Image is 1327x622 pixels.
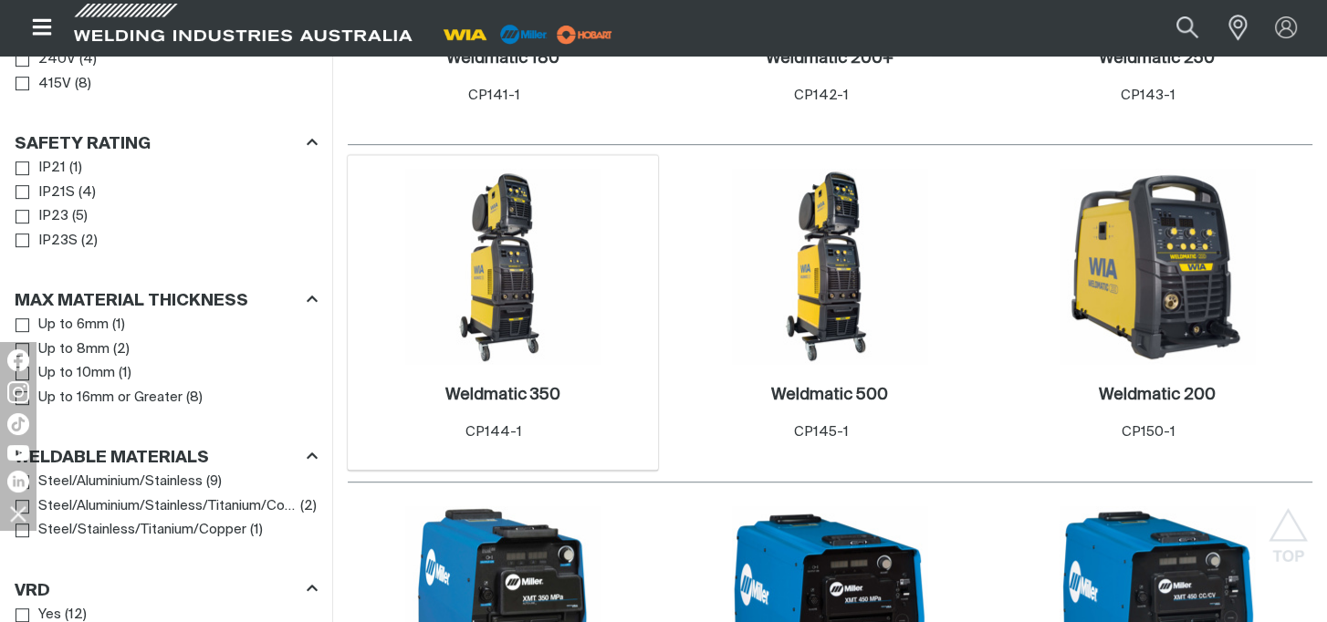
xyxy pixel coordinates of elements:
h3: Max Material Thickness [15,291,248,312]
span: IP21S [38,182,75,203]
div: Safety Rating [15,131,318,156]
h2: Weldmatic 500 [771,387,888,403]
a: IP21 [16,156,66,181]
img: Instagram [7,381,29,403]
ul: Safety Rating [16,156,317,253]
ul: Max Material Thickness [16,313,317,409]
a: Up to 16mm or Greater [16,386,183,410]
ul: Weldable Materials [16,470,317,543]
a: IP21S [16,181,75,205]
span: ( 4 ) [78,182,96,203]
h2: Weldmatic 200+ [766,50,893,67]
img: YouTube [7,445,29,461]
h2: Weldmatic 350 [445,387,560,403]
span: ( 1 ) [119,363,131,384]
span: Steel/Aluminium/Stainless [38,472,203,492]
span: CP145-1 [793,425,848,439]
img: Weldmatic 350 [405,169,601,364]
a: miller [551,27,618,41]
span: IP21 [38,158,66,179]
span: ( 2 ) [300,496,317,517]
span: Up to 16mm or Greater [38,388,183,409]
span: Steel/Stainless/Titanium/Copper [38,520,246,541]
span: Up to 6mm [38,315,109,336]
a: Weldmatic 350 [445,385,560,406]
a: Up to 6mm [16,313,109,337]
a: 240V [16,47,76,72]
span: ( 8 ) [186,388,203,409]
h3: VRD [15,581,50,602]
a: Steel/Aluminium/Stainless/Titanium/Copper [16,494,296,519]
button: Scroll to top [1268,508,1309,549]
span: ( 1 ) [112,315,125,336]
span: ( 5 ) [72,206,88,227]
span: ( 8 ) [75,74,91,95]
img: Facebook [7,349,29,371]
span: ( 1 ) [250,520,263,541]
div: Max Material Thickness [15,288,318,313]
a: IP23S [16,229,78,254]
a: Weldmatic 200+ [766,48,893,69]
span: IP23 [38,206,68,227]
a: Weldmatic 200 [1099,385,1216,406]
span: Up to 10mm [38,363,115,384]
a: Weldmatic 500 [771,385,888,406]
span: CP144-1 [465,425,522,439]
span: CP143-1 [1121,88,1175,102]
a: Steel/Aluminium/Stainless [16,470,203,494]
span: ( 2 ) [81,231,98,252]
a: Up to 10mm [16,361,115,386]
span: 415V [38,74,71,95]
span: Steel/Aluminium/Stainless/Titanium/Copper [38,496,296,517]
span: ( 9 ) [206,472,222,492]
h3: Safety Rating [15,134,151,155]
a: Up to 8mm [16,337,110,362]
a: IP23 [16,204,68,229]
span: CP150-1 [1121,425,1175,439]
a: Steel/Stainless/Titanium/Copper [16,518,246,543]
span: ( 1 ) [69,158,82,179]
div: Weldable Materials [15,445,318,470]
div: VRD [15,577,318,602]
input: Product name or item number... [1134,7,1218,48]
span: IP23S [38,231,78,252]
span: 240V [38,49,76,70]
img: Weldmatic 500 [732,169,927,364]
h2: Weldmatic 250 [1099,50,1215,67]
h3: Weldable Materials [15,448,209,469]
span: ( 4 ) [79,49,97,70]
a: Weldmatic 180 [446,48,559,69]
img: TikTok [7,413,29,435]
img: miller [551,21,618,48]
a: 415V [16,72,71,97]
span: Up to 8mm [38,339,110,360]
img: Weldmatic 200 [1060,169,1255,364]
img: LinkedIn [7,471,29,492]
span: ( 2 ) [113,339,130,360]
ul: Power Voltage [16,47,317,96]
span: CP142-1 [793,88,848,102]
h2: Weldmatic 180 [446,50,559,67]
h2: Weldmatic 200 [1099,387,1216,403]
span: CP141-1 [467,88,519,102]
a: Weldmatic 250 [1099,48,1215,69]
button: Search products [1156,7,1218,48]
img: hide socials [3,498,34,529]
